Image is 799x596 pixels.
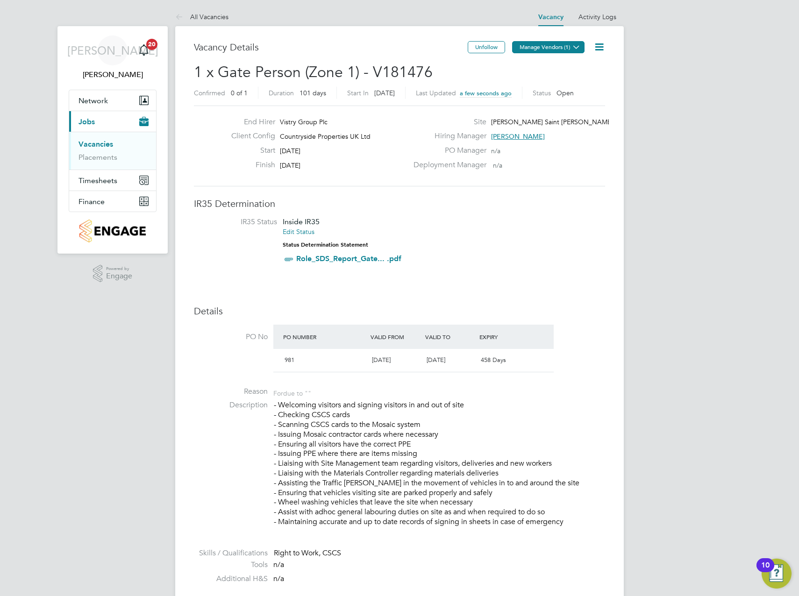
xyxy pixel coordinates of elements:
[269,89,294,97] label: Duration
[280,161,300,170] span: [DATE]
[224,146,275,156] label: Start
[194,63,433,81] span: 1 x Gate Person (Zone 1) - V181476
[67,44,158,57] span: [PERSON_NAME]
[280,132,371,141] span: Countryside Properties UK Ltd
[194,560,268,570] label: Tools
[491,132,545,141] span: [PERSON_NAME]
[194,41,468,53] h3: Vacancy Details
[427,356,445,364] span: [DATE]
[416,89,456,97] label: Last Updated
[78,96,108,105] span: Network
[556,89,574,97] span: Open
[78,153,117,162] a: Placements
[224,131,275,141] label: Client Config
[408,146,486,156] label: PO Manager
[273,574,284,583] span: n/a
[194,89,225,97] label: Confirmed
[274,548,605,558] div: Right to Work, CSCS
[194,548,268,558] label: Skills / Qualifications
[762,559,792,589] button: Open Resource Center, 10 new notifications
[372,356,391,364] span: [DATE]
[93,265,133,283] a: Powered byEngage
[57,26,168,254] nav: Main navigation
[69,191,156,212] button: Finance
[280,118,328,126] span: Vistry Group Plc
[273,387,311,397] div: For due to ""
[135,35,153,65] a: 20
[194,400,268,410] label: Description
[408,160,486,170] label: Deployment Manager
[300,89,326,97] span: 101 days
[374,89,395,97] span: [DATE]
[69,132,156,170] div: Jobs
[533,89,551,97] label: Status
[368,328,423,345] div: Valid From
[285,356,294,364] span: 981
[273,560,284,569] span: n/a
[493,161,502,170] span: n/a
[231,89,248,97] span: 0 of 1
[69,69,157,80] span: James Archer
[491,118,613,126] span: [PERSON_NAME] Saint [PERSON_NAME]
[460,89,512,97] span: a few seconds ago
[106,265,132,273] span: Powered by
[491,147,500,155] span: n/a
[578,13,616,21] a: Activity Logs
[69,90,156,111] button: Network
[203,217,277,227] label: IR35 Status
[78,197,105,206] span: Finance
[283,241,368,248] strong: Status Determination Statement
[146,39,157,50] span: 20
[280,147,300,155] span: [DATE]
[477,328,532,345] div: Expiry
[106,272,132,280] span: Engage
[79,220,145,242] img: countryside-properties-logo-retina.png
[281,328,368,345] div: PO Number
[194,574,268,584] label: Additional H&S
[347,89,369,97] label: Start In
[175,13,228,21] a: All Vacancies
[194,198,605,210] h3: IR35 Determination
[296,254,401,263] a: Role_SDS_Report_Gate... .pdf
[283,217,320,226] span: Inside IR35
[408,117,486,127] label: Site
[78,117,95,126] span: Jobs
[194,305,605,317] h3: Details
[78,140,113,149] a: Vacancies
[538,13,564,21] a: Vacancy
[69,111,156,132] button: Jobs
[283,227,314,236] a: Edit Status
[423,328,478,345] div: Valid To
[69,35,157,80] a: [PERSON_NAME][PERSON_NAME]
[69,170,156,191] button: Timesheets
[408,131,486,141] label: Hiring Manager
[194,387,268,397] label: Reason
[512,41,585,53] button: Manage Vendors (1)
[78,176,117,185] span: Timesheets
[274,400,605,526] p: - Welcoming visitors and signing visitors in and out of site - Checking CSCS cards - Scanning CSC...
[224,160,275,170] label: Finish
[69,220,157,242] a: Go to home page
[468,41,505,53] button: Unfollow
[481,356,506,364] span: 458 Days
[194,332,268,342] label: PO No
[761,565,770,577] div: 10
[224,117,275,127] label: End Hirer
